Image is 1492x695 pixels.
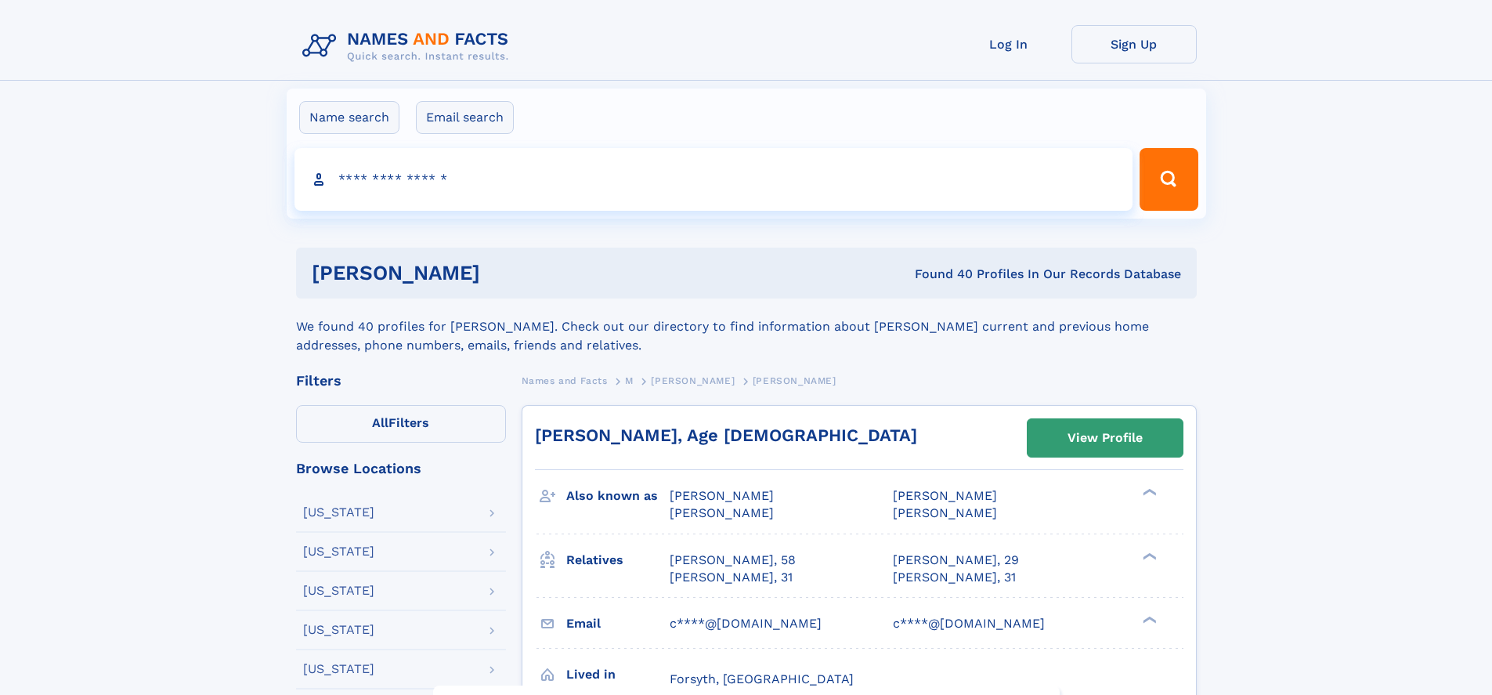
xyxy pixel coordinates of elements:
[1139,614,1158,624] div: ❯
[670,488,774,503] span: [PERSON_NAME]
[1071,25,1197,63] a: Sign Up
[1139,551,1158,561] div: ❯
[294,148,1133,211] input: search input
[893,552,1019,569] a: [PERSON_NAME], 29
[697,266,1181,283] div: Found 40 Profiles In Our Records Database
[651,371,735,390] a: [PERSON_NAME]
[946,25,1071,63] a: Log In
[296,25,522,67] img: Logo Names and Facts
[296,405,506,443] label: Filters
[1028,419,1183,457] a: View Profile
[296,299,1197,355] div: We found 40 profiles for [PERSON_NAME]. Check out our directory to find information about [PERSON...
[670,505,774,520] span: [PERSON_NAME]
[566,661,670,688] h3: Lived in
[296,374,506,388] div: Filters
[651,375,735,386] span: [PERSON_NAME]
[893,505,997,520] span: [PERSON_NAME]
[416,101,514,134] label: Email search
[566,547,670,574] h3: Relatives
[1139,487,1158,498] div: ❯
[670,569,793,586] a: [PERSON_NAME], 31
[303,506,374,519] div: [US_STATE]
[625,371,634,390] a: M
[566,610,670,637] h3: Email
[303,585,374,597] div: [US_STATE]
[566,483,670,509] h3: Also known as
[312,263,698,283] h1: [PERSON_NAME]
[303,624,374,636] div: [US_STATE]
[299,101,399,134] label: Name search
[372,415,388,430] span: All
[625,375,634,386] span: M
[303,663,374,675] div: [US_STATE]
[522,371,608,390] a: Names and Facts
[1068,420,1143,456] div: View Profile
[753,375,836,386] span: [PERSON_NAME]
[670,671,854,686] span: Forsyth, [GEOGRAPHIC_DATA]
[1140,148,1198,211] button: Search Button
[535,425,917,445] a: [PERSON_NAME], Age [DEMOGRAPHIC_DATA]
[296,462,506,476] div: Browse Locations
[303,545,374,558] div: [US_STATE]
[893,488,997,503] span: [PERSON_NAME]
[893,569,1016,586] a: [PERSON_NAME], 31
[670,552,796,569] a: [PERSON_NAME], 58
